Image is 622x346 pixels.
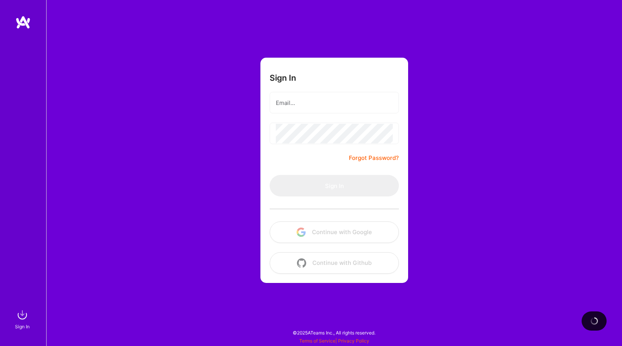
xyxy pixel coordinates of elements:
[15,307,30,323] img: sign in
[270,175,399,196] button: Sign In
[16,307,30,331] a: sign inSign In
[270,252,399,274] button: Continue with Github
[589,316,599,326] img: loading
[15,323,30,331] div: Sign In
[338,338,369,344] a: Privacy Policy
[15,15,31,29] img: logo
[299,338,369,344] span: |
[297,258,306,268] img: icon
[276,93,393,113] input: Email...
[46,323,622,342] div: © 2025 ATeams Inc., All rights reserved.
[349,153,399,163] a: Forgot Password?
[270,221,399,243] button: Continue with Google
[297,228,306,237] img: icon
[270,73,296,83] h3: Sign In
[299,338,335,344] a: Terms of Service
